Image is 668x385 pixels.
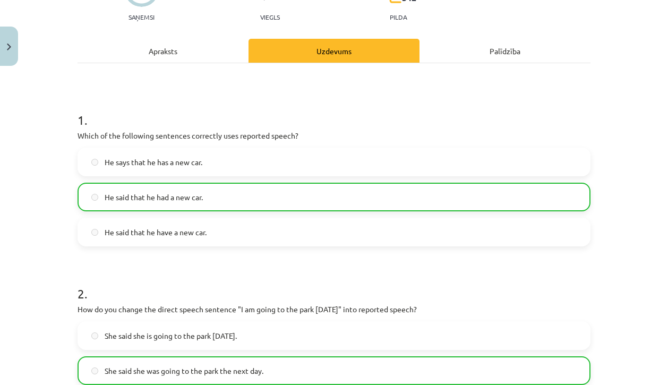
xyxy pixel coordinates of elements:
[124,13,159,21] p: Saņemsi
[78,268,590,301] h1: 2 .
[91,332,98,339] input: She said she is going to the park [DATE].
[91,194,98,201] input: He said that he had a new car.
[419,39,590,63] div: Palīdzība
[78,94,590,127] h1: 1 .
[91,367,98,374] input: She said she was going to the park the next day.
[105,365,263,377] span: She said she was going to the park the next day.
[78,130,590,141] p: Which of the following sentences correctly uses reported speech?
[105,227,207,238] span: He said that he have a new car.
[7,44,11,50] img: icon-close-lesson-0947bae3869378f0d4975bcd49f059093ad1ed9edebbc8119c70593378902aed.svg
[105,330,237,341] span: She said she is going to the park [DATE].
[105,157,202,168] span: He says that he has a new car.
[78,39,249,63] div: Apraksts
[78,304,590,315] p: How do you change the direct speech sentence "I am going to the park [DATE]" into reported speech?
[91,229,98,236] input: He said that he have a new car.
[249,39,419,63] div: Uzdevums
[91,159,98,166] input: He says that he has a new car.
[390,13,407,21] p: pilda
[260,13,280,21] p: Viegls
[105,192,203,203] span: He said that he had a new car.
